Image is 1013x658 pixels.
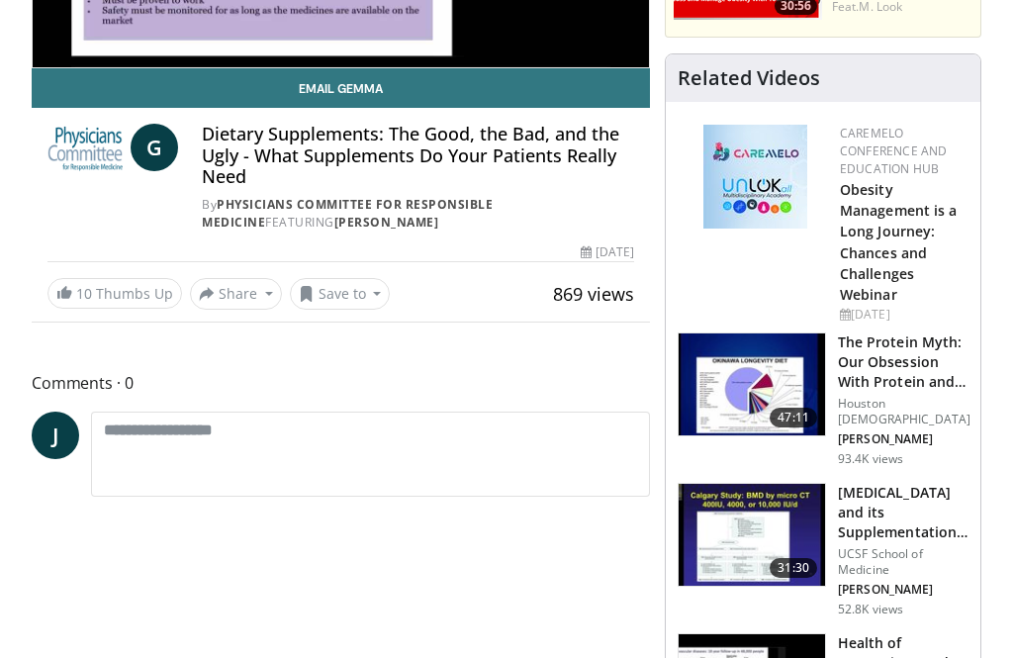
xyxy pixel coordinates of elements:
img: Physicians Committee for Responsible Medicine [47,124,123,171]
span: 47:11 [770,408,817,427]
a: CaReMeLO Conference and Education Hub [840,125,947,177]
p: 93.4K views [838,451,903,467]
div: By FEATURING [202,196,634,232]
div: [DATE] [840,306,965,324]
a: Physicians Committee for Responsible Medicine [202,196,493,231]
img: b7b8b05e-5021-418b-a89a-60a270e7cf82.150x105_q85_crop-smart_upscale.jpg [679,333,825,436]
p: UCSF School of Medicine [838,546,968,578]
img: 45df64a9-a6de-482c-8a90-ada250f7980c.png.150x105_q85_autocrop_double_scale_upscale_version-0.2.jpg [703,125,807,229]
a: Email Gemma [32,68,650,108]
a: 10 Thumbs Up [47,278,182,309]
a: 47:11 The Protein Myth: Our Obsession With Protein and How It Is Killing US Houston [DEMOGRAPHIC_... [678,332,968,467]
button: Share [190,278,282,310]
h4: Related Videos [678,66,820,90]
h4: Dietary Supplements: The Good, the Bad, and the Ugly - What Supplements Do Your Patients Really Need [202,124,634,188]
h3: The Protein Myth: Our Obsession With Protein and How It Is Killing US [838,332,970,392]
div: [DATE] [581,243,634,261]
a: J [32,412,79,459]
span: 869 views [553,282,634,306]
a: [PERSON_NAME] [334,214,439,231]
h3: [MEDICAL_DATA] and its Supplementation: Where is the Evidence and Should … [838,483,968,542]
a: 31:30 [MEDICAL_DATA] and its Supplementation: Where is the Evidence and Should … UCSF School of M... [678,483,968,617]
p: [PERSON_NAME] [838,582,968,598]
p: 52.8K views [838,602,903,617]
button: Save to [290,278,391,310]
p: Houston [DEMOGRAPHIC_DATA] [838,396,970,427]
span: 31:30 [770,558,817,578]
a: Obesity Management is a Long Journey: Chances and Challenges Webinar [840,180,958,304]
img: 4bb25b40-905e-443e-8e37-83f056f6e86e.150x105_q85_crop-smart_upscale.jpg [679,484,825,587]
span: Comments 0 [32,370,650,396]
span: 10 [76,284,92,303]
a: G [131,124,178,171]
p: [PERSON_NAME] [838,431,970,447]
